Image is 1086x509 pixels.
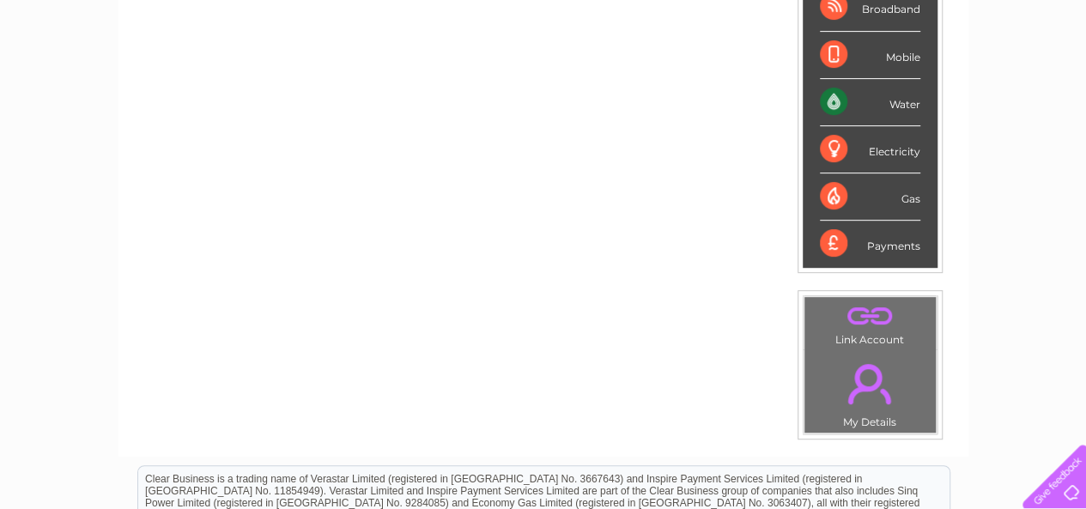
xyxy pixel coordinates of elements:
[972,73,1014,86] a: Contact
[804,349,937,433] td: My Details
[820,79,920,126] div: Water
[804,296,937,350] td: Link Account
[762,9,881,30] a: 0333 014 3131
[875,73,926,86] a: Telecoms
[827,73,865,86] a: Energy
[138,9,949,83] div: Clear Business is a trading name of Verastar Limited (registered in [GEOGRAPHIC_DATA] No. 3667643...
[1029,73,1070,86] a: Log out
[820,221,920,267] div: Payments
[820,126,920,173] div: Electricity
[820,173,920,221] div: Gas
[937,73,962,86] a: Blog
[809,301,931,331] a: .
[809,354,931,414] a: .
[38,45,125,97] img: logo.png
[820,32,920,79] div: Mobile
[784,73,816,86] a: Water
